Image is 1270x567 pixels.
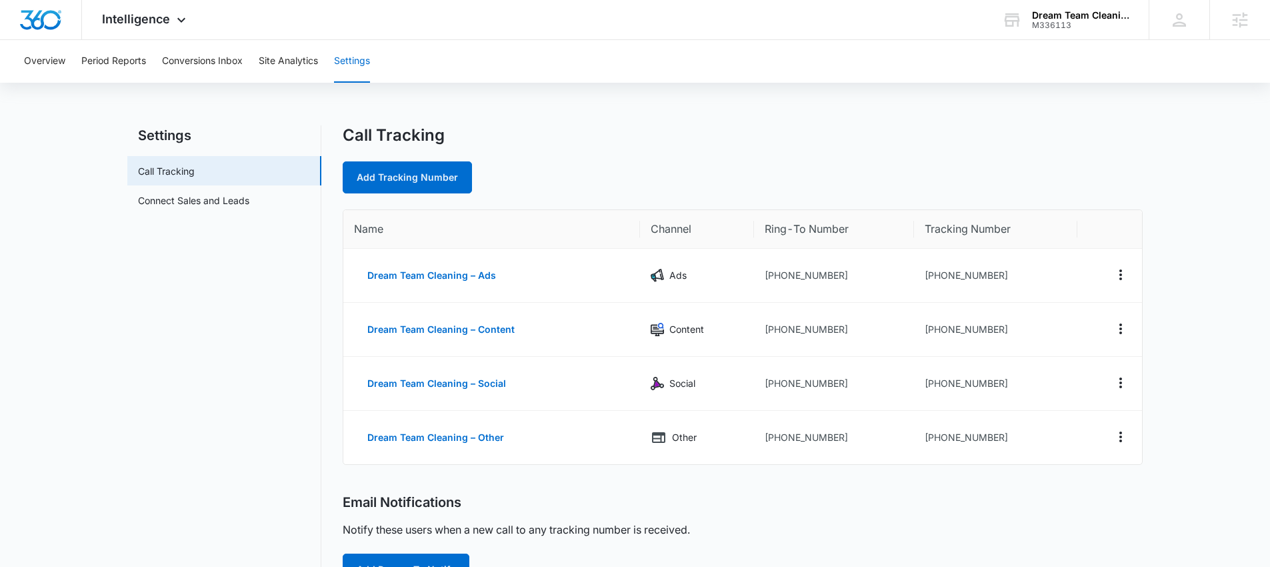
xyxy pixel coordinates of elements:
button: Overview [24,40,65,83]
td: [PHONE_NUMBER] [914,303,1077,357]
td: [PHONE_NUMBER] [914,249,1077,303]
button: Actions [1110,372,1131,394]
td: [PHONE_NUMBER] [754,357,914,411]
button: Settings [334,40,370,83]
td: [PHONE_NUMBER] [754,303,914,357]
button: Conversions Inbox [162,40,243,83]
h2: Email Notifications [343,494,461,511]
div: account id [1032,21,1129,30]
p: Ads [669,268,687,283]
p: Social [669,376,695,391]
a: Call Tracking [138,164,195,178]
button: Actions [1110,264,1131,286]
p: Content [669,322,704,337]
button: Site Analytics [259,40,318,83]
p: Notify these users when a new call to any tracking number is received. [343,522,690,538]
span: Intelligence [102,12,170,26]
p: Other [672,430,697,445]
th: Ring-To Number [754,210,914,249]
a: Connect Sales and Leads [138,193,249,207]
th: Name [343,210,640,249]
td: [PHONE_NUMBER] [914,411,1077,464]
img: Social [651,377,664,390]
button: Actions [1110,426,1131,448]
h2: Settings [127,125,321,145]
button: Period Reports [81,40,146,83]
button: Dream Team Cleaning – Other [354,422,517,454]
img: Ads [651,269,664,282]
button: Actions [1110,318,1131,340]
button: Dream Team Cleaning – Social [354,368,519,400]
th: Tracking Number [914,210,1077,249]
img: Content [651,323,664,336]
h1: Call Tracking [343,125,445,145]
td: [PHONE_NUMBER] [914,357,1077,411]
a: Add Tracking Number [343,161,472,193]
td: [PHONE_NUMBER] [754,411,914,464]
button: Dream Team Cleaning – Ads [354,259,509,292]
th: Channel [640,210,753,249]
button: Dream Team Cleaning – Content [354,314,528,346]
div: account name [1032,10,1129,21]
td: [PHONE_NUMBER] [754,249,914,303]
